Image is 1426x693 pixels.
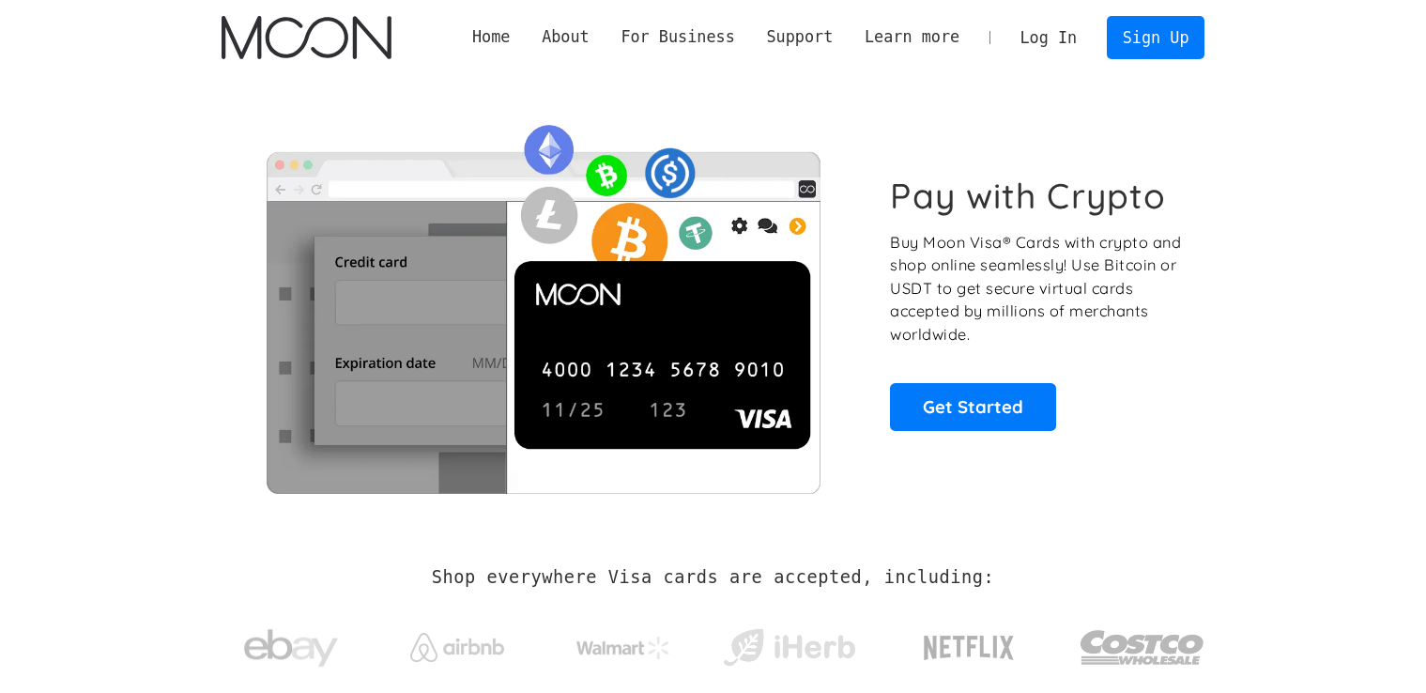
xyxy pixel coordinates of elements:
a: Costco [1080,593,1205,692]
img: ebay [244,619,338,678]
div: Support [766,25,833,49]
a: Netflix [885,606,1053,681]
img: Netflix [922,624,1016,671]
a: iHerb [719,605,859,682]
div: For Business [621,25,734,49]
img: Airbnb [410,633,504,662]
a: Walmart [553,618,693,669]
h2: Shop everywhere Visa cards are accepted, including: [432,567,994,588]
img: Moon Cards let you spend your crypto anywhere Visa is accepted. [222,112,865,493]
img: iHerb [719,624,859,672]
a: Log In [1004,17,1093,58]
p: Buy Moon Visa® Cards with crypto and shop online seamlessly! Use Bitcoin or USDT to get secure vi... [890,231,1184,346]
img: Costco [1080,612,1205,683]
a: Get Started [890,383,1056,430]
div: About [542,25,590,49]
a: Sign Up [1107,16,1204,58]
a: ebay [222,600,361,687]
h1: Pay with Crypto [890,175,1166,217]
img: Walmart [576,637,670,659]
a: Home [456,25,526,49]
a: Airbnb [387,614,527,671]
div: Learn more [865,25,959,49]
img: Moon Logo [222,16,391,59]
